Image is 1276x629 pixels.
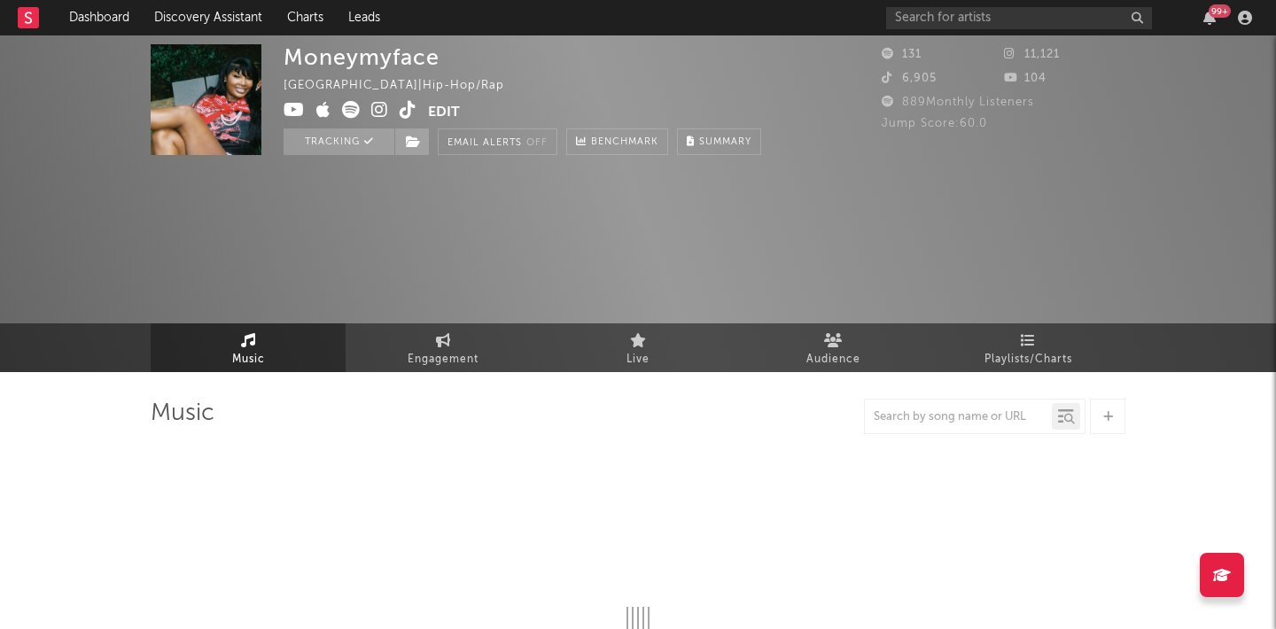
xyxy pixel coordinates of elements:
input: Search by song name or URL [865,410,1052,424]
span: Engagement [408,349,478,370]
div: 99 + [1209,4,1231,18]
span: 11,121 [1004,49,1060,60]
span: Audience [806,349,860,370]
em: Off [526,138,548,148]
span: 104 [1004,73,1046,84]
a: Engagement [346,323,541,372]
div: Moneymyface [284,44,440,70]
span: Benchmark [591,132,658,153]
span: Summary [699,137,751,147]
a: Live [541,323,735,372]
button: Edit [428,101,460,123]
div: [GEOGRAPHIC_DATA] | Hip-Hop/Rap [284,75,525,97]
span: 889 Monthly Listeners [882,97,1034,108]
span: Playlists/Charts [984,349,1072,370]
button: Email AlertsOff [438,128,557,155]
span: 131 [882,49,922,60]
input: Search for artists [886,7,1152,29]
a: Benchmark [566,128,668,155]
span: Live [626,349,650,370]
button: Summary [677,128,761,155]
span: Music [232,349,265,370]
span: 6,905 [882,73,937,84]
a: Playlists/Charts [930,323,1125,372]
a: Audience [735,323,930,372]
button: 99+ [1203,11,1216,25]
a: Music [151,323,346,372]
span: Jump Score: 60.0 [882,118,987,129]
button: Tracking [284,128,394,155]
